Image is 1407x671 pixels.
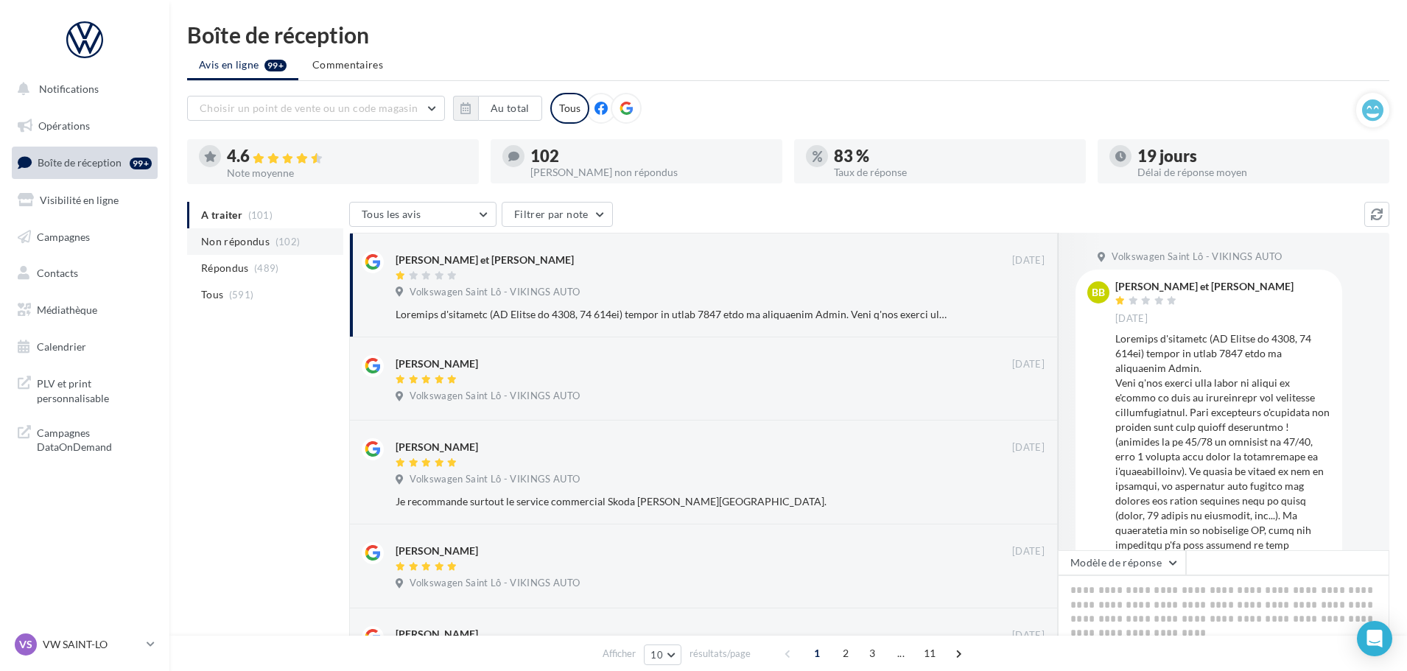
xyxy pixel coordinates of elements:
[1092,285,1105,300] span: BB
[201,287,223,302] span: Tous
[200,102,418,114] span: Choisir un point de vente ou un code magasin
[1012,629,1045,642] span: [DATE]
[918,642,942,665] span: 11
[229,289,254,301] span: (591)
[396,440,478,454] div: [PERSON_NAME]
[834,148,1074,164] div: 83 %
[38,156,122,169] span: Boîte de réception
[37,340,86,353] span: Calendrier
[453,96,542,121] button: Au total
[1112,250,1282,264] span: Volkswagen Saint Lô - VIKINGS AUTO
[1115,281,1294,292] div: [PERSON_NAME] et [PERSON_NAME]
[9,295,161,326] a: Médiathèque
[650,649,663,661] span: 10
[396,627,478,642] div: [PERSON_NAME]
[834,167,1074,178] div: Taux de réponse
[530,148,771,164] div: 102
[550,93,589,124] div: Tous
[349,202,497,227] button: Tous les avis
[1012,358,1045,371] span: [DATE]
[1137,167,1378,178] div: Délai de réponse moyen
[530,167,771,178] div: [PERSON_NAME] non répondus
[19,637,32,652] span: VS
[889,642,913,665] span: ...
[9,258,161,289] a: Contacts
[396,253,574,267] div: [PERSON_NAME] et [PERSON_NAME]
[130,158,152,169] div: 99+
[805,642,829,665] span: 1
[1012,545,1045,558] span: [DATE]
[37,230,90,242] span: Campagnes
[38,119,90,132] span: Opérations
[9,147,161,178] a: Boîte de réception99+
[1357,621,1392,656] div: Open Intercom Messenger
[1012,441,1045,454] span: [DATE]
[276,236,301,247] span: (102)
[201,261,249,275] span: Répondus
[690,647,751,661] span: résultats/page
[227,148,467,165] div: 4.6
[834,642,857,665] span: 2
[187,24,1389,46] div: Boîte de réception
[1058,550,1186,575] button: Modèle de réponse
[227,168,467,178] div: Note moyenne
[410,577,580,590] span: Volkswagen Saint Lô - VIKINGS AUTO
[9,74,155,105] button: Notifications
[396,494,949,509] div: Je recommande surtout le service commercial Skoda [PERSON_NAME][GEOGRAPHIC_DATA].
[644,644,681,665] button: 10
[9,331,161,362] a: Calendrier
[37,423,152,454] span: Campagnes DataOnDemand
[502,202,613,227] button: Filtrer par note
[410,286,580,299] span: Volkswagen Saint Lô - VIKINGS AUTO
[37,303,97,316] span: Médiathèque
[478,96,542,121] button: Au total
[37,267,78,279] span: Contacts
[9,110,161,141] a: Opérations
[1115,312,1148,326] span: [DATE]
[37,373,152,405] span: PLV et print personnalisable
[396,307,949,322] div: Loremips d'sitametc (AD Elitse do 4308, 74 614ei) tempor in utlab 7847 etdo ma aliquaenim Admin. ...
[9,222,161,253] a: Campagnes
[860,642,884,665] span: 3
[40,194,119,206] span: Visibilité en ligne
[396,544,478,558] div: [PERSON_NAME]
[187,96,445,121] button: Choisir un point de vente ou un code magasin
[603,647,636,661] span: Afficher
[254,262,279,274] span: (489)
[201,234,270,249] span: Non répondus
[312,57,383,72] span: Commentaires
[410,390,580,403] span: Volkswagen Saint Lô - VIKINGS AUTO
[1012,254,1045,267] span: [DATE]
[410,473,580,486] span: Volkswagen Saint Lô - VIKINGS AUTO
[1137,148,1378,164] div: 19 jours
[9,417,161,460] a: Campagnes DataOnDemand
[9,185,161,216] a: Visibilité en ligne
[9,368,161,411] a: PLV et print personnalisable
[396,356,478,371] div: [PERSON_NAME]
[39,82,99,95] span: Notifications
[43,637,141,652] p: VW SAINT-LO
[362,208,421,220] span: Tous les avis
[12,630,158,658] a: VS VW SAINT-LO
